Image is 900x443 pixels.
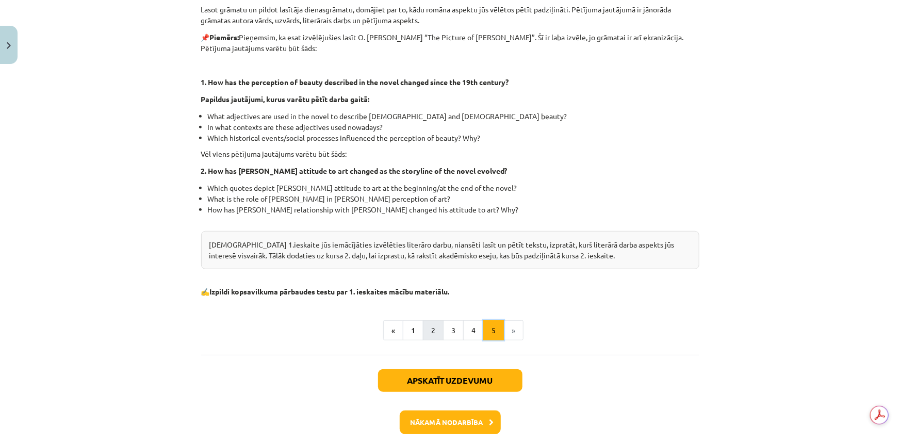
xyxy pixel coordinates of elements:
[208,133,699,143] li: Which historical events/social processes influenced the perception of beauty? Why?
[201,32,699,54] p: 📌 Pieņemsim, ka esat izvēlējušies lasīt O. [PERSON_NAME] “The Picture of [PERSON_NAME]”. Šī ir la...
[201,149,699,159] p: Vēl viens pētījuma jautājums varētu būt šāds:
[463,320,484,341] button: 4
[208,183,699,193] li: Which quotes depict [PERSON_NAME] attitude to art at the beginning/at the end of the novel?
[403,320,423,341] button: 1
[383,320,403,341] button: «
[201,166,508,175] strong: 2. How has [PERSON_NAME] attitude to art changed as the storyline of the novel evolved?
[201,320,699,341] nav: Page navigation example
[483,320,504,341] button: 5
[7,42,11,49] img: icon-close-lesson-0947bae3869378f0d4975bcd49f059093ad1ed9edebbc8119c70593378902aed.svg
[208,122,699,133] li: In what contexts are these adjectives used nowadays?
[201,94,370,104] strong: Papildus jautājumi, kurus varētu pētīt darba gaitā:
[201,77,509,87] strong: 1. How has the perception of beauty described in the novel changed since the 19th century?
[201,286,699,297] p: ✍️
[208,111,699,122] li: What adjectives are used in the novel to describe [DEMOGRAPHIC_DATA] and [DEMOGRAPHIC_DATA] beauty?
[378,369,522,392] button: Apskatīt uzdevumu
[201,231,699,269] div: [DEMOGRAPHIC_DATA] 1.ieskaite jūs iemācījāties izvēlēties literāro darbu, niansēti lasīt un pētīt...
[443,320,464,341] button: 3
[208,193,699,204] li: What is the role of [PERSON_NAME] in [PERSON_NAME] perception of art?
[423,320,444,341] button: 2
[210,32,239,42] strong: Piemērs:
[400,411,501,434] button: Nākamā nodarbība
[208,204,699,226] li: How has [PERSON_NAME] relationship with [PERSON_NAME] changed his attitude to art? Why?
[210,287,450,296] b: Izpildi kopsavilkuma pārbaudes testu par 1. ieskaites mācību materiālu.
